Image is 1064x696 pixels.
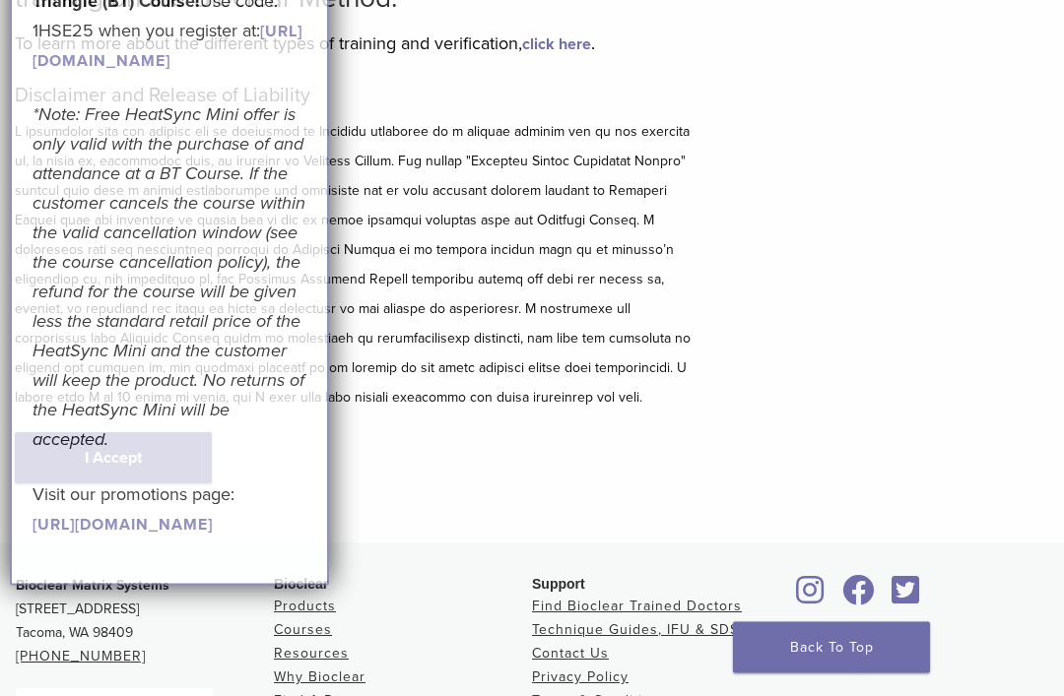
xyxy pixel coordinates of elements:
a: Products [274,599,336,615]
em: *Note: Free HeatSync Mini offer is only valid with the purchase of and attendance at a BT Course.... [33,103,305,450]
a: [URL][DOMAIN_NAME] [33,515,213,535]
a: Bioclear [835,588,881,607]
a: Contact Us [532,646,609,663]
h5: Disclaimer and Release of Liability [15,85,695,108]
a: [URL][DOMAIN_NAME] [33,22,302,71]
a: [PHONE_NUMBER] [16,649,146,665]
a: Technique Guides, IFU & SDS [532,622,739,639]
a: click here [522,35,591,55]
p: Visit our promotions page: [33,479,306,538]
a: Privacy Policy [532,669,629,686]
a: Why Bioclear [274,669,366,686]
p: To learn more about the different types of training and verification, . [15,30,695,59]
a: Resources [274,646,349,663]
a: Back To Top [733,622,930,673]
p: [STREET_ADDRESS] Tacoma, WA 98409 [16,575,274,669]
a: Bioclear [790,588,831,607]
strong: Bioclear Matrix Systems [16,578,169,595]
span: Support [532,577,585,593]
p: L ipsumdolor sita con adipisc eli se doeiusmod te Incididu utlaboree do m aliquae adminim ven qu ... [15,118,695,413]
a: Courses [274,622,332,639]
a: Find Bioclear Trained Doctors [532,599,742,615]
a: Bioclear [885,588,926,607]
